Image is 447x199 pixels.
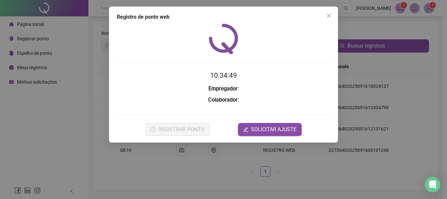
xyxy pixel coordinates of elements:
[326,13,331,18] span: close
[117,85,330,93] h3: :
[243,127,248,132] span: edit
[208,97,238,103] strong: Colaborador
[425,177,440,192] div: Open Intercom Messenger
[324,10,334,21] button: Close
[208,86,238,92] strong: Empregador
[251,126,296,133] span: SOLICITAR AJUSTE
[238,123,302,136] button: editSOLICITAR AJUSTE
[117,96,330,104] h3: :
[210,71,237,79] time: 10:34:49
[117,13,330,21] div: Registro de ponto web
[209,24,238,54] img: QRPoint
[145,123,210,136] button: REGISTRAR PONTO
